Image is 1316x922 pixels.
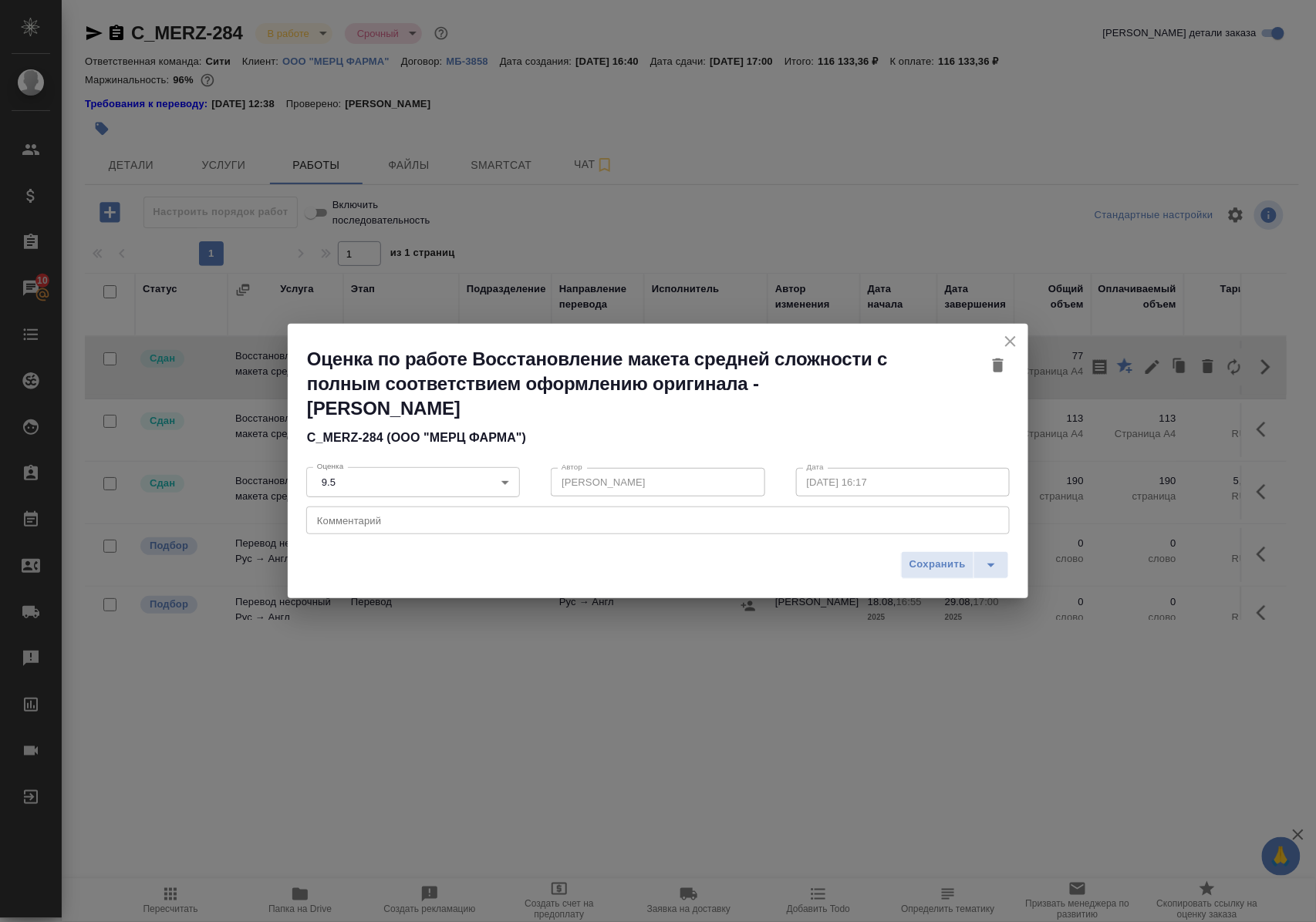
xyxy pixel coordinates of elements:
button: 9.5 [317,476,340,489]
button: Сохранить [901,551,974,579]
h4: C_MERZ-284 (ООО "МЕРЦ ФАРМА") [307,429,908,447]
button: close [999,330,1022,353]
span: Сохранить [909,556,966,574]
h2: Оценка по работе Восстановление макета средней сложности с полным соответствием оформлению оригин... [307,347,908,421]
div: split button [901,551,1009,579]
div: 9.5 [306,467,520,496]
button: Удалить оценку [980,347,1017,384]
